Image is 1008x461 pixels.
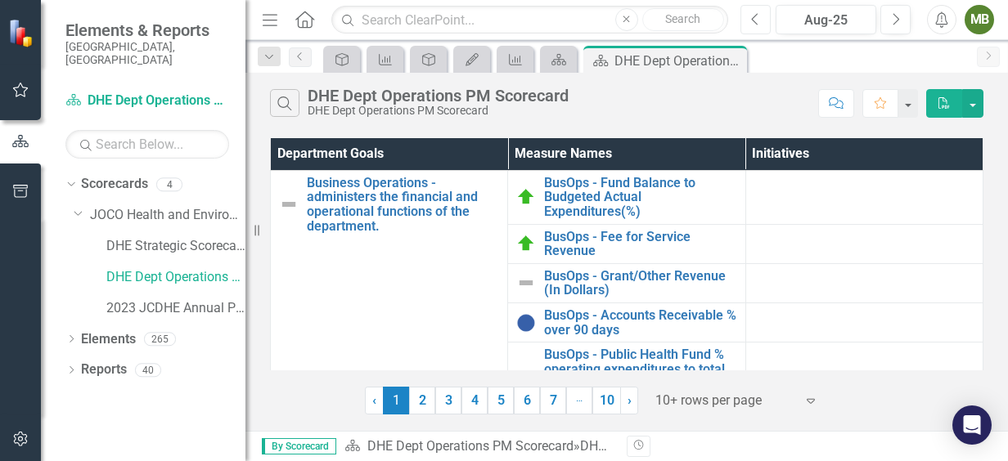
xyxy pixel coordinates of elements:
[106,237,245,256] a: DHE Strategic Scorecard-Current Year's Plan
[642,8,724,31] button: Search
[516,273,536,293] img: Not Defined
[614,51,743,71] div: DHE Dept Operations PM Scorecard
[508,224,745,263] td: Double-Click to Edit Right Click for Context Menu
[65,20,229,40] span: Elements & Reports
[144,332,176,346] div: 265
[544,230,736,258] a: BusOps - Fee for Service Revenue
[409,387,435,414] a: 2
[135,363,161,377] div: 40
[776,5,876,34] button: Aug-25
[516,187,536,207] img: On Target
[516,366,536,386] img: Not Defined
[435,387,461,414] a: 3
[65,130,229,159] input: Search Below...
[592,387,621,414] a: 10
[81,330,136,349] a: Elements
[516,234,536,253] img: On Target
[65,92,229,110] a: DHE Dept Operations PM Scorecard
[781,11,871,30] div: Aug-25
[628,392,632,408] span: ›
[262,438,336,454] span: By Scorecard
[367,438,574,454] a: DHE Dept Operations PM Scorecard
[372,392,376,408] span: ‹
[81,175,148,194] a: Scorecards
[106,299,245,318] a: 2023 JCDHE Annual Plan Scorecard
[544,176,736,219] a: BusOps - Fund Balance to Budgeted Actual Expenditures(%)
[383,387,409,414] span: 1
[90,206,245,225] a: JOCO Health and Environment
[8,19,37,47] img: ClearPoint Strategy
[508,170,745,224] td: Double-Click to Edit Right Click for Context Menu
[331,6,728,34] input: Search ClearPoint...
[344,437,614,456] div: »
[279,195,299,214] img: Not Defined
[540,387,566,414] a: 7
[461,387,488,414] a: 4
[965,5,994,34] button: MB
[508,263,745,302] td: Double-Click to Edit Right Click for Context Menu
[308,87,569,105] div: DHE Dept Operations PM Scorecard
[514,387,540,414] a: 6
[544,269,736,298] a: BusOps - Grant/Other Revenue (In Dollars)
[488,387,514,414] a: 5
[516,313,536,333] img: No Information
[508,303,745,342] td: Double-Click to Edit Right Click for Context Menu
[308,105,569,117] div: DHE Dept Operations PM Scorecard
[544,347,736,391] a: BusOps - Public Health Fund % operating expenditures to total original budget
[65,40,229,67] small: [GEOGRAPHIC_DATA], [GEOGRAPHIC_DATA]
[580,438,786,454] div: DHE Dept Operations PM Scorecard
[665,12,700,25] span: Search
[156,177,182,191] div: 4
[307,176,499,233] a: Business Operations - administers the financial and operational functions of the department.
[544,308,736,337] a: BusOps - Accounts Receivable % over 90 days
[952,405,992,445] div: Open Intercom Messenger
[106,268,245,287] a: DHE Dept Operations PM Scorecard
[81,360,127,379] a: Reports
